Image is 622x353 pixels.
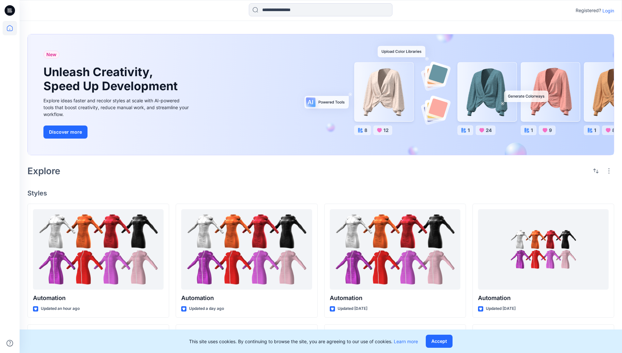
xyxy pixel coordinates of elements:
[478,209,609,290] a: Automation
[33,294,164,303] p: Automation
[46,51,56,59] span: New
[576,7,601,14] p: Registered?
[43,126,190,139] a: Discover more
[486,305,516,312] p: Updated [DATE]
[394,339,418,344] a: Learn more
[27,189,614,197] h4: Styles
[43,126,88,139] button: Discover more
[181,209,312,290] a: Automation
[41,305,80,312] p: Updated an hour ago
[43,97,190,118] div: Explore ideas faster and recolor styles at scale with AI-powered tools that boost creativity, red...
[33,209,164,290] a: Automation
[478,294,609,303] p: Automation
[27,166,60,176] h2: Explore
[426,335,453,348] button: Accept
[602,7,614,14] p: Login
[338,305,367,312] p: Updated [DATE]
[43,65,181,93] h1: Unleash Creativity, Speed Up Development
[330,209,460,290] a: Automation
[189,338,418,345] p: This site uses cookies. By continuing to browse the site, you are agreeing to our use of cookies.
[189,305,224,312] p: Updated a day ago
[181,294,312,303] p: Automation
[330,294,460,303] p: Automation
